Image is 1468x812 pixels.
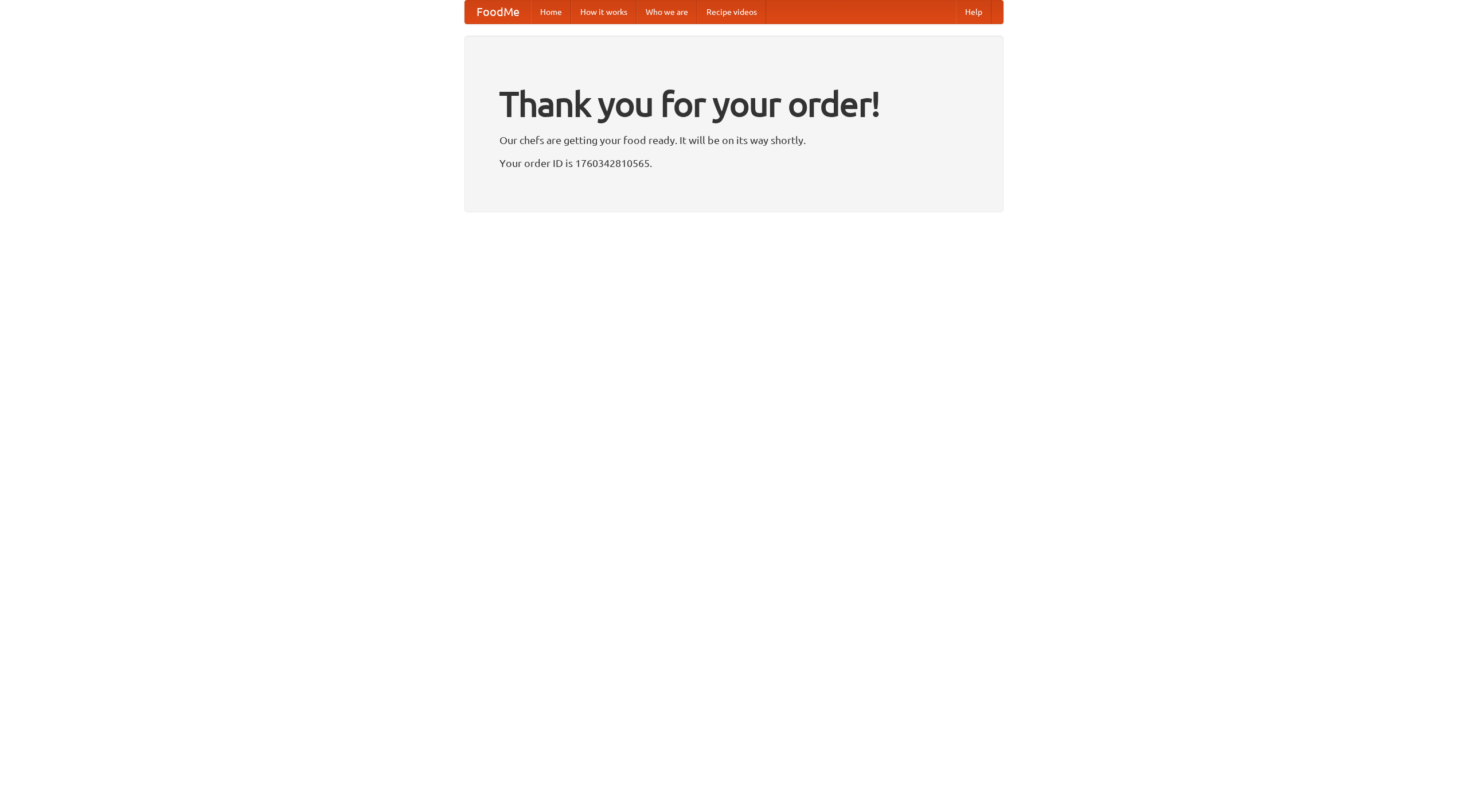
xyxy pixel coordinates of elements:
a: FoodMe [465,1,531,24]
a: Home [531,1,571,24]
a: How it works [571,1,637,24]
p: Our chefs are getting your food ready. It will be on its way shortly. [499,131,969,149]
a: Recipe videos [697,1,766,24]
h1: Thank you for your order! [499,76,969,131]
a: Help [956,1,991,24]
p: Your order ID is 1760342810565. [499,154,969,172]
a: Who we are [637,1,697,24]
